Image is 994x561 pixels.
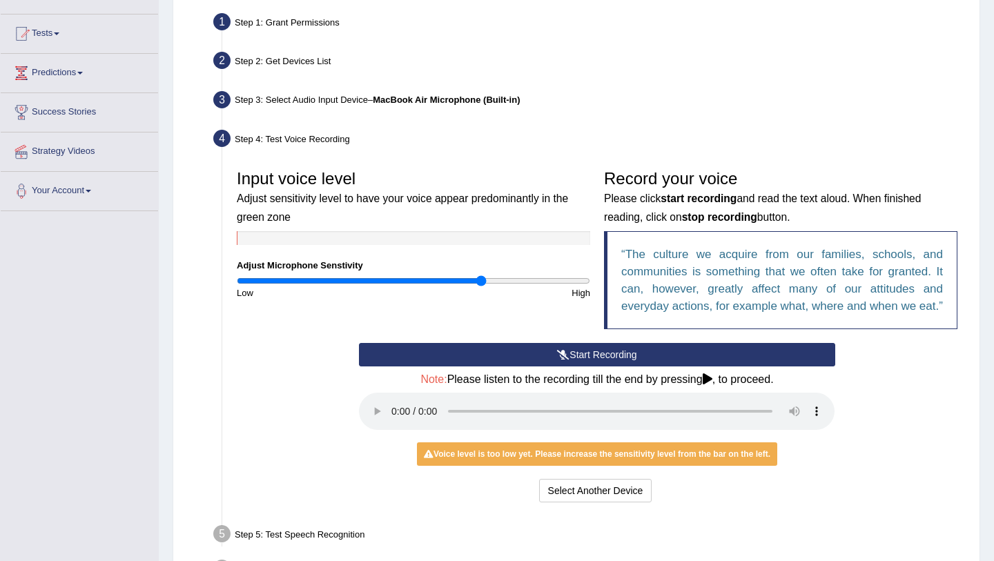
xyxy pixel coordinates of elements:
h3: Record your voice [604,170,957,224]
button: Start Recording [359,343,835,366]
a: Predictions [1,54,158,88]
a: Tests [1,14,158,49]
b: start recording [661,193,737,204]
button: Select Another Device [539,479,652,502]
span: – [368,95,520,105]
div: Low [230,286,413,299]
div: High [413,286,597,299]
div: Step 3: Select Audio Input Device [207,87,973,117]
small: Please click and read the text aloud. When finished reading, click on button. [604,193,921,222]
div: Step 1: Grant Permissions [207,9,973,39]
span: Note: [420,373,447,385]
div: Step 4: Test Voice Recording [207,126,973,156]
small: Adjust sensitivity level to have your voice appear predominantly in the green zone [237,193,568,222]
div: Step 5: Test Speech Recognition [207,521,973,551]
b: MacBook Air Microphone (Built-in) [373,95,520,105]
a: Success Stories [1,93,158,128]
b: stop recording [682,211,757,223]
h3: Input voice level [237,170,590,224]
q: The culture we acquire from our families, schools, and communities is something that we often tak... [621,248,943,313]
a: Your Account [1,172,158,206]
div: Step 2: Get Devices List [207,48,973,78]
h4: Please listen to the recording till the end by pressing , to proceed. [359,373,835,386]
a: Strategy Videos [1,132,158,167]
label: Adjust Microphone Senstivity [237,259,363,272]
div: Voice level is too low yet. Please increase the sensitivity level from the bar on the left. [417,442,777,466]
